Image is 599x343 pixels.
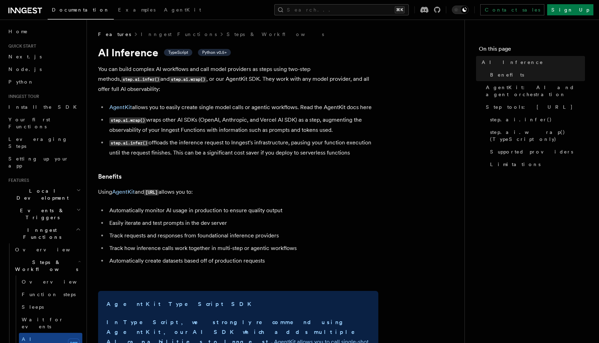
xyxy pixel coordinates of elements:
[452,6,469,14] button: Toggle dark mode
[107,138,378,158] li: offloads the inference request to Inngest's infrastructure, pausing your function execution until...
[8,156,69,169] span: Setting up your app
[106,301,255,307] strong: AgentKit TypeScript SDK
[490,148,573,155] span: Supported providers
[482,59,543,66] span: AI Inference
[479,45,585,56] h4: On this page
[6,185,82,204] button: Local Development
[490,129,585,143] span: step.ai.wrap() (TypeScript only)
[144,190,159,195] code: [URL]
[107,218,378,228] li: Easily iterate and test prompts in the dev server
[8,117,50,129] span: Your first Functions
[98,31,131,38] span: Features
[486,84,585,98] span: AgentKit: AI and agent orchestration
[202,50,227,55] span: Python v0.5+
[107,231,378,241] li: Track requests and responses from foundational inference providers
[6,204,82,224] button: Events & Triggers
[164,7,201,13] span: AgentKit
[6,94,39,99] span: Inngest tour
[107,115,378,135] li: wraps other AI SDKs (OpenAI, Anthropic, and Vercel AI SDK) as a step, augmenting the observabilit...
[22,279,94,285] span: Overview
[8,104,81,110] span: Install the SDK
[490,71,524,78] span: Benefits
[98,46,378,59] h1: AI Inference
[6,76,82,88] a: Python
[98,172,122,181] a: Benefits
[109,140,149,146] code: step.ai.infer()
[121,77,160,83] code: step.ai.infer()
[48,2,114,20] a: Documentation
[109,104,132,110] a: AgentKit
[274,4,409,15] button: Search...⌘K
[6,152,82,172] a: Setting up your app
[8,136,68,149] span: Leveraging Steps
[118,7,156,13] span: Examples
[487,145,585,158] a: Supported providers
[114,2,160,19] a: Examples
[6,25,82,38] a: Home
[6,113,82,133] a: Your first Functions
[6,133,82,152] a: Leveraging Steps
[227,31,324,38] a: Steps & Workflows
[6,101,82,113] a: Install the SDK
[487,69,585,81] a: Benefits
[107,256,378,266] li: Automatically create datasets based off of production requests
[107,206,378,215] li: Automatically monitor AI usage in production to ensure quality output
[22,304,44,310] span: Sleeps
[6,43,36,49] span: Quick start
[112,188,135,195] a: AgentKit
[8,79,34,85] span: Python
[12,259,78,273] span: Steps & Workflows
[547,4,593,15] a: Sign Up
[19,276,82,288] a: Overview
[6,224,82,243] button: Inngest Functions
[12,243,82,256] a: Overview
[22,292,76,297] span: Function steps
[487,113,585,126] a: step.ai.infer()
[6,207,76,221] span: Events & Triggers
[6,227,76,241] span: Inngest Functions
[170,77,206,83] code: step.ai.wrap()
[107,102,378,112] li: allows you to easily create single model calls or agentic workflows. Read the AgentKit docs here
[98,187,378,197] p: Using and allows you to:
[487,126,585,145] a: step.ai.wrap() (TypeScript only)
[109,117,146,123] code: step.ai.wrap()
[483,81,585,101] a: AgentKit: AI and agent orchestration
[160,2,205,19] a: AgentKit
[6,187,76,201] span: Local Development
[6,50,82,63] a: Next.js
[98,64,378,94] p: You can build complex AI workflows and call model providers as steps using two-step methods, and ...
[8,66,42,72] span: Node.js
[107,243,378,253] li: Track how inference calls work together in multi-step or agentic workflows
[12,256,82,276] button: Steps & Workflows
[15,247,87,252] span: Overview
[483,101,585,113] a: Step tools: [URL]
[168,50,188,55] span: TypeScript
[52,7,110,13] span: Documentation
[490,161,541,168] span: Limitations
[479,56,585,69] a: AI Inference
[487,158,585,171] a: Limitations
[395,6,405,13] kbd: ⌘K
[8,28,28,35] span: Home
[486,103,573,110] span: Step tools: [URL]
[141,31,217,38] a: Inngest Functions
[480,4,544,15] a: Contact sales
[6,63,82,76] a: Node.js
[22,317,63,329] span: Wait for events
[19,288,82,301] a: Function steps
[490,116,552,123] span: step.ai.infer()
[6,178,29,183] span: Features
[8,54,42,59] span: Next.js
[19,313,82,333] a: Wait for events
[19,301,82,313] a: Sleeps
